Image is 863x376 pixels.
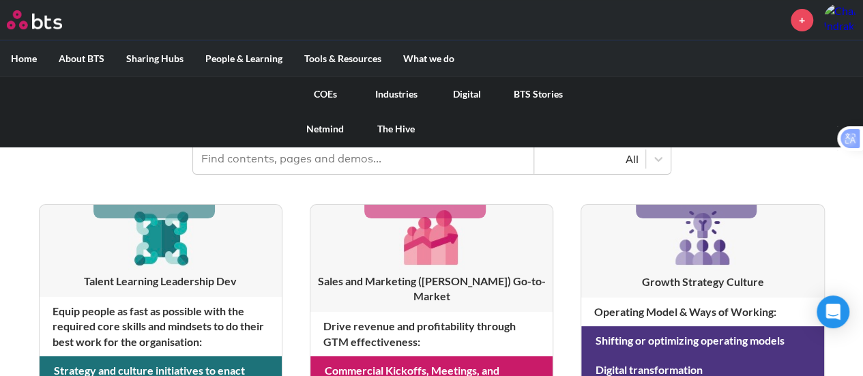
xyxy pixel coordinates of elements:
label: Tools & Resources [293,41,392,76]
img: [object Object] [399,205,464,270]
h3: Growth Strategy Culture [581,274,823,289]
img: [object Object] [670,205,735,270]
label: About BTS [48,41,115,76]
a: + [791,9,813,31]
label: Sharing Hubs [115,41,194,76]
h4: Equip people as fast as possible with the required core skills and mindsets to do their best work... [40,297,282,356]
h3: Sales and Marketing ([PERSON_NAME]) Go-to-Market [310,274,553,304]
label: People & Learning [194,41,293,76]
img: [object Object] [128,205,193,270]
h4: Drive revenue and profitability through GTM effectiveness : [310,312,553,356]
a: Profile [823,3,856,36]
img: Chai Indrakamhang [823,3,856,36]
h4: Operating Model & Ways of Working : [581,298,823,326]
a: Go home [7,10,87,29]
input: Find contents, pages and demos... [193,144,534,174]
img: BTS Logo [7,10,62,29]
label: What we do [392,41,465,76]
div: All [541,151,639,167]
div: Open Intercom Messenger [817,295,849,328]
h3: Talent Learning Leadership Dev [40,274,282,289]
